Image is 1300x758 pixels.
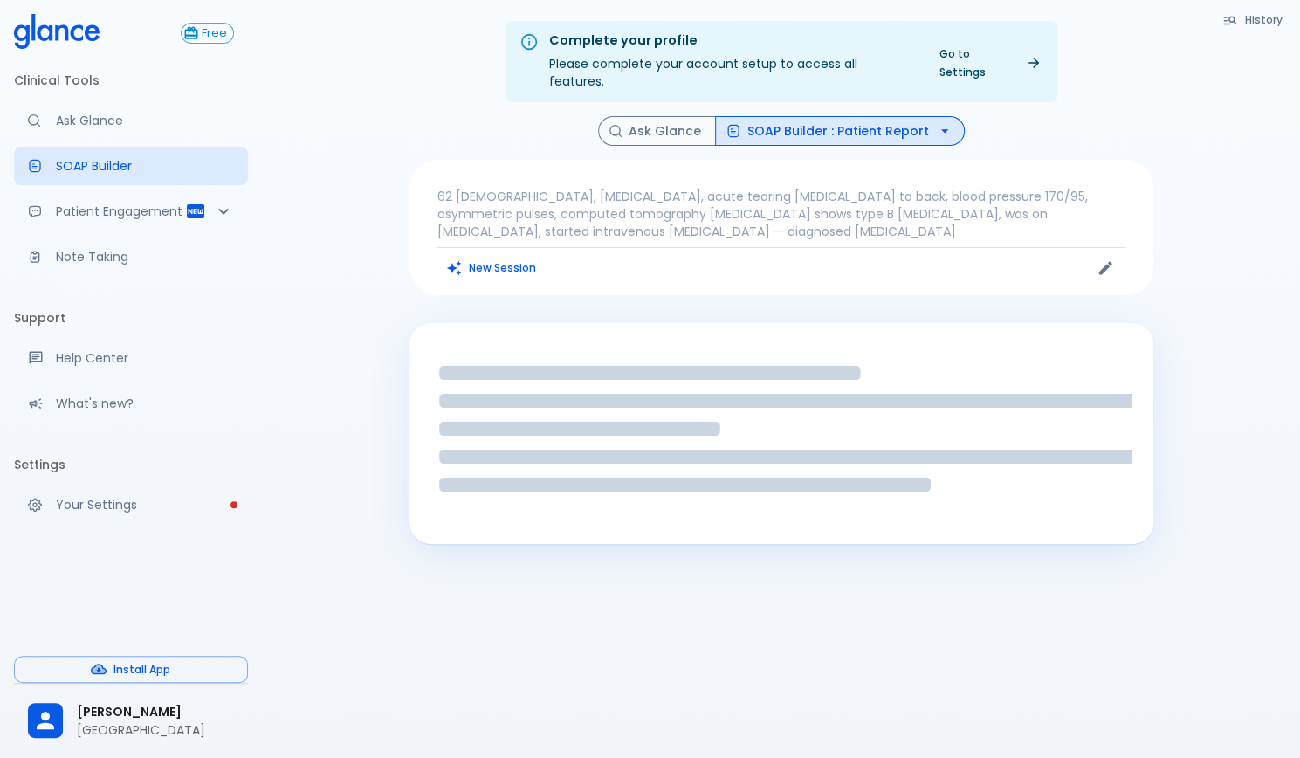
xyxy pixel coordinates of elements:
[56,112,234,129] p: Ask Glance
[77,721,234,739] p: [GEOGRAPHIC_DATA]
[549,26,915,97] div: Please complete your account setup to access all features.
[77,703,234,721] span: [PERSON_NAME]
[196,27,233,40] span: Free
[715,116,965,147] button: SOAP Builder : Patient Report
[1092,255,1118,281] button: Edit
[14,101,248,140] a: Moramiz: Find ICD10AM codes instantly
[14,691,248,751] div: [PERSON_NAME][GEOGRAPHIC_DATA]
[56,203,185,220] p: Patient Engagement
[14,444,248,486] li: Settings
[14,238,248,276] a: Advanced note-taking
[56,248,234,265] p: Note Taking
[181,23,248,44] a: Click to view or change your subscription
[14,192,248,231] div: Patient Reports & Referrals
[14,486,248,524] a: Please complete account setup
[56,349,234,367] p: Help Center
[14,656,248,683] button: Install App
[929,41,1050,85] a: Go to Settings
[549,31,915,51] div: Complete your profile
[14,384,248,423] div: Recent updates and feature releases
[181,23,234,44] button: Free
[14,59,248,101] li: Clinical Tools
[56,157,234,175] p: SOAP Builder
[598,116,716,147] button: Ask Glance
[1214,7,1293,32] button: History
[56,496,234,513] p: Your Settings
[437,255,547,280] button: Clears all inputs and results.
[56,395,234,412] p: What's new?
[14,297,248,339] li: Support
[14,339,248,377] a: Get help from our support team
[14,147,248,185] a: Docugen: Compose a clinical documentation in seconds
[437,188,1125,240] p: 62 [DEMOGRAPHIC_DATA], [MEDICAL_DATA], acute tearing [MEDICAL_DATA] to back, blood pressure 170/9...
